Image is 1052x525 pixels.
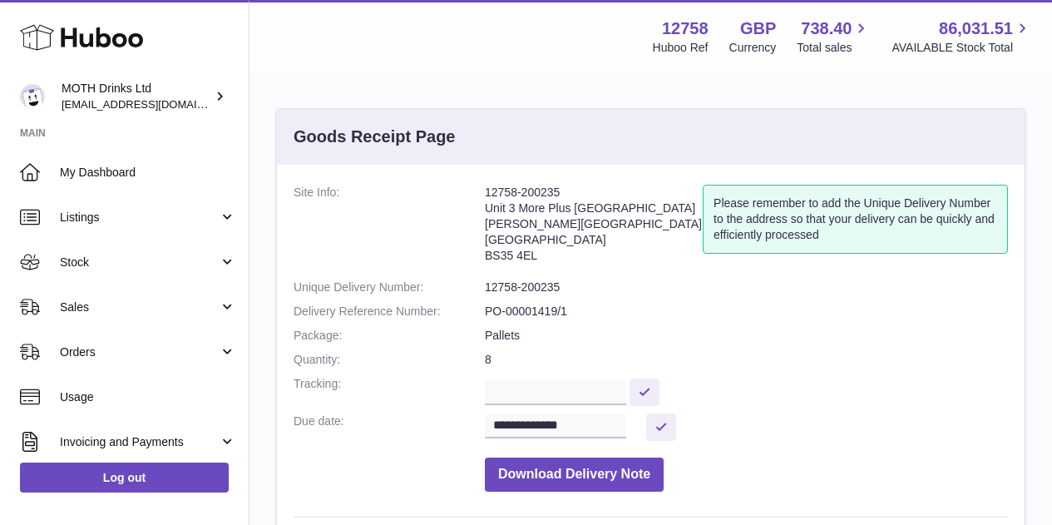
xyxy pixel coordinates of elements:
[60,210,219,225] span: Listings
[729,40,777,56] div: Currency
[653,40,709,56] div: Huboo Ref
[20,463,229,493] a: Log out
[62,81,211,112] div: MOTH Drinks Ltd
[485,185,703,271] address: 12758-200235 Unit 3 More Plus [GEOGRAPHIC_DATA] [PERSON_NAME][GEOGRAPHIC_DATA] [GEOGRAPHIC_DATA] ...
[485,280,1008,295] dd: 12758-200235
[60,344,219,360] span: Orders
[294,304,485,319] dt: Delivery Reference Number:
[60,165,236,181] span: My Dashboard
[891,17,1032,56] a: 86,031.51 AVAILABLE Stock Total
[294,280,485,295] dt: Unique Delivery Number:
[740,17,776,40] strong: GBP
[60,434,219,450] span: Invoicing and Payments
[60,300,219,315] span: Sales
[662,17,709,40] strong: 12758
[60,389,236,405] span: Usage
[485,328,1008,344] dd: Pallets
[797,17,871,56] a: 738.40 Total sales
[20,84,45,109] img: orders@mothdrinks.com
[485,352,1008,368] dd: 8
[294,126,456,148] h3: Goods Receipt Page
[294,414,485,441] dt: Due date:
[797,40,871,56] span: Total sales
[62,97,244,111] span: [EMAIL_ADDRESS][DOMAIN_NAME]
[294,376,485,405] dt: Tracking:
[801,17,852,40] span: 738.40
[703,185,1008,254] div: Please remember to add the Unique Delivery Number to the address so that your delivery can be qui...
[60,255,219,270] span: Stock
[891,40,1032,56] span: AVAILABLE Stock Total
[294,328,485,344] dt: Package:
[939,17,1013,40] span: 86,031.51
[294,352,485,368] dt: Quantity:
[294,185,485,271] dt: Site Info:
[485,458,664,492] button: Download Delivery Note
[485,304,1008,319] dd: PO-00001419/1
